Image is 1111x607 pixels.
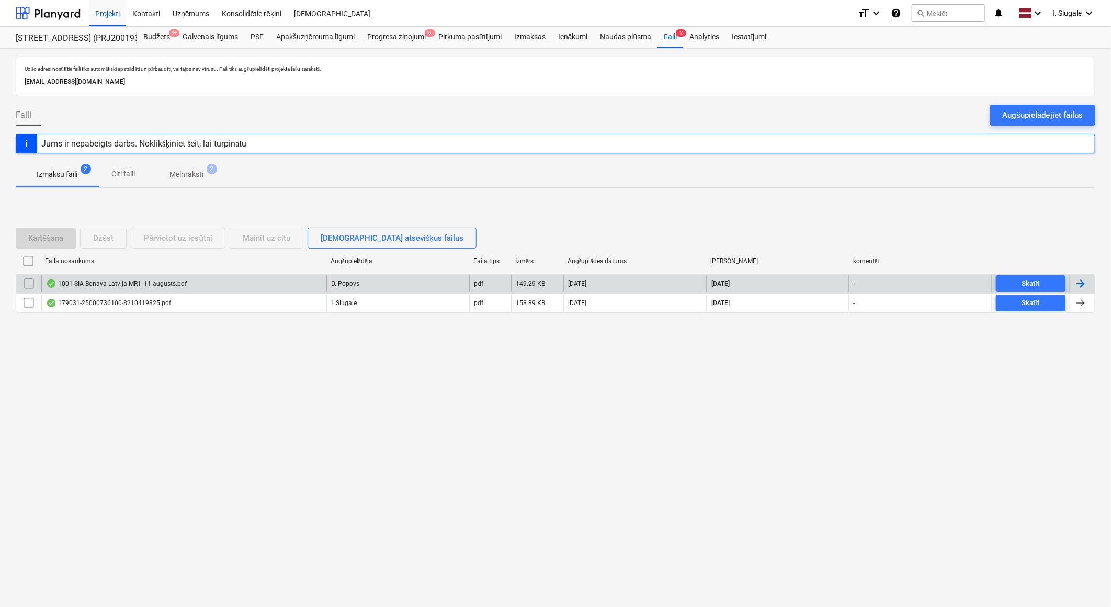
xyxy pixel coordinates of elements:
p: I. Siugale [331,299,357,308]
div: Progresa ziņojumi [361,27,432,48]
div: Augšupielādējiet failus [1003,108,1083,122]
a: Faili2 [657,27,683,48]
span: [DATE] [711,299,731,308]
div: Faila tips [473,257,507,265]
div: komentēt [853,257,988,265]
a: Naudas plūsma [594,27,658,48]
a: Apakšuzņēmuma līgumi [270,27,361,48]
span: 6 [425,29,435,37]
div: 149.29 KB [516,280,545,287]
div: [DATE] [568,299,586,307]
span: 9+ [169,29,179,37]
a: Galvenais līgums [176,27,244,48]
a: Progresa ziņojumi6 [361,27,432,48]
i: Zināšanu pamats [891,7,901,19]
div: Skatīt [1022,297,1040,309]
div: Budžets [137,27,176,48]
button: Meklēt [912,4,985,22]
div: pdf [474,299,483,307]
a: Ienākumi [552,27,594,48]
a: Iestatījumi [725,27,773,48]
i: keyboard_arrow_down [1031,7,1044,19]
div: OCR pabeigts [46,299,56,307]
span: 2 [207,164,217,174]
p: Melnraksti [169,169,203,180]
div: Skatīt [1022,278,1040,290]
div: OCR pabeigts [46,279,56,288]
p: D. Popovs [331,279,359,288]
a: Budžets9+ [137,27,176,48]
div: 179031-25000736100-8210419825.pdf [46,299,171,307]
div: 158.89 KB [516,299,545,307]
div: Augšupielādēja [331,257,465,265]
a: Analytics [683,27,725,48]
div: Faila nosaukums [45,257,322,265]
div: [STREET_ADDRESS] (PRJ2001934) 2601941 [16,33,124,44]
div: Augšuplādes datums [568,257,702,265]
p: Uz šo adresi nosūtītie faili tiks automātiski apstrādāti un pārbaudīti, vai tajos nav vīrusu. Fai... [25,65,1086,72]
div: [PERSON_NAME] [710,257,845,265]
a: Pirkuma pasūtījumi [432,27,508,48]
div: [DATE] [568,280,586,287]
span: 2 [81,164,91,174]
a: PSF [244,27,270,48]
div: 1001 SIA Bonava Latvija MR1_11.augusts.pdf [46,279,187,288]
i: keyboard_arrow_down [870,7,882,19]
div: [DEMOGRAPHIC_DATA] atsevišķus failus [321,231,463,245]
div: pdf [474,280,483,287]
i: keyboard_arrow_down [1083,7,1095,19]
span: 2 [676,29,686,37]
div: Izmērs [515,257,559,265]
iframe: Chat Widget [1059,557,1111,607]
div: - [853,299,855,307]
a: Izmaksas [508,27,552,48]
div: Jums ir nepabeigts darbs. Noklikšķiniet šeit, lai turpinātu [41,139,247,149]
button: Augšupielādējiet failus [990,105,1095,126]
p: [EMAIL_ADDRESS][DOMAIN_NAME] [25,76,1086,87]
i: format_size [857,7,870,19]
div: Faili [657,27,683,48]
i: notifications [993,7,1004,19]
button: Skatīt [996,295,1065,311]
button: [DEMOGRAPHIC_DATA] atsevišķus failus [308,228,477,249]
span: search [916,9,925,17]
p: Citi faili [111,168,136,179]
p: Izmaksu faili [37,169,77,180]
span: Faili [16,109,31,121]
span: [DATE] [711,279,731,288]
span: I. Siugale [1052,9,1082,17]
button: Skatīt [996,275,1065,292]
div: - [853,280,855,287]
